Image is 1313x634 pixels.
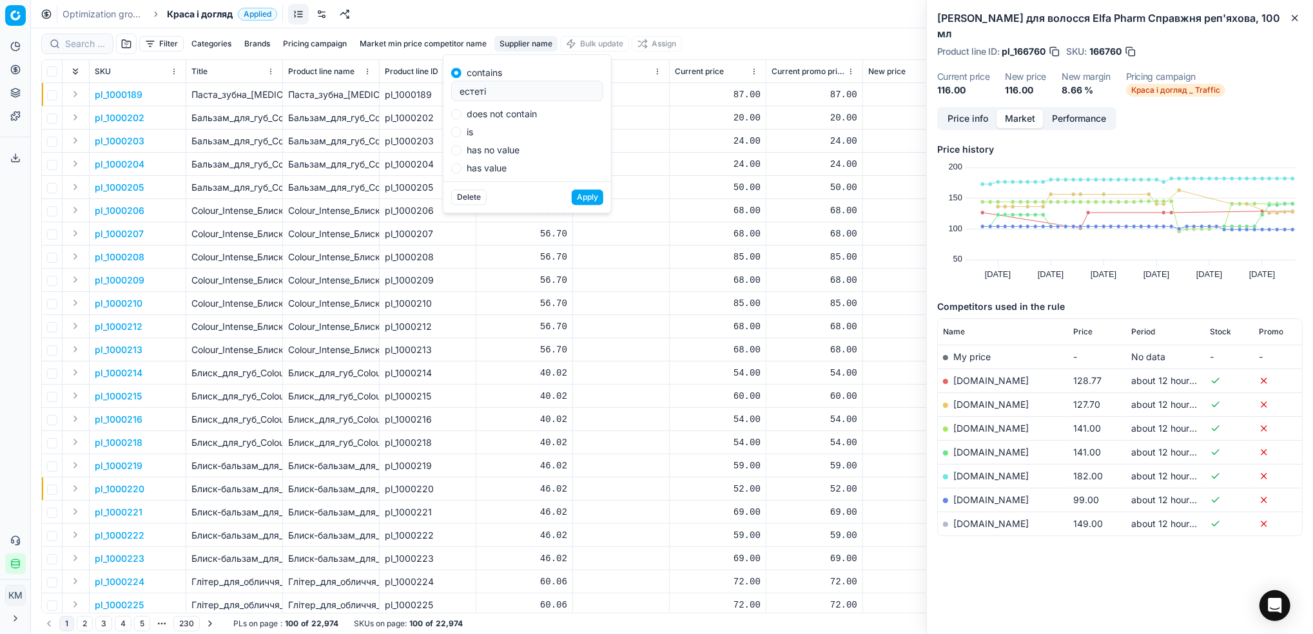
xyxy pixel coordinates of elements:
div: pl_1000216 [385,413,471,426]
button: Expand [68,434,83,450]
button: 1 [59,616,74,631]
div: Блиск_для_губ_Colour_Intense_Pop_Neon_[MEDICAL_DATA]_10_мл_(05_ягода) [288,367,374,379]
div: 87.00 [675,88,761,101]
div: 60.00 [772,390,857,403]
div: Блиск_для_губ_Colour_Intense_Pop_Neon_[MEDICAL_DATA]_10_мл_(03_банан) [288,413,374,426]
span: New price [868,66,906,77]
div: Бальзам_для_губ_Colour_Intense_Balamce_5_г_(01_ваніль) [288,158,374,171]
span: Краса і догляд [167,8,233,21]
button: Expand [68,179,83,195]
div: 54.00 [772,367,857,379]
td: - [1254,345,1302,369]
span: Title [191,66,208,77]
div: pl_1000205 [385,181,471,194]
div: 54.00 [772,413,857,426]
p: Colour_Intense_Блиск_для_губ__Jelly_Gloss_глянець_відтінок_06_(шимер_рожевий)_6_мл [191,251,277,264]
div: 40.02 [481,436,567,449]
div: Паста_зубна_[MEDICAL_DATA]_Triple_protection_Fresh&Minty_100_мл [288,88,374,101]
td: - [1068,345,1126,369]
p: pl_1000202 [95,111,144,124]
span: My price [953,351,991,362]
h5: Price history [937,143,1303,156]
span: about 12 hours ago [1131,470,1212,481]
div: 20.00 [772,111,857,124]
p: pl_1000206 [95,204,144,217]
div: 50.00 [868,181,954,194]
button: Expand [68,550,83,566]
div: 24.00 [868,158,954,171]
button: pl_1000212 [95,320,142,333]
a: [DOMAIN_NAME] [953,447,1029,457]
div: Блиск-бальзам_для_губ_Colour_Intense_[MEDICAL_DATA]_Juicy_Pop_10_мл_(berry_cream_11) [288,506,374,519]
div: 24.00 [772,158,857,171]
dt: Pricing campaign [1126,72,1225,81]
button: pl_1000209 [95,274,144,287]
button: Expand [68,365,83,380]
button: pl_1000222 [95,529,144,542]
button: pl_1000203 [95,135,144,148]
dt: New margin [1062,72,1111,81]
button: pl_1000189 [95,88,142,101]
span: КM [6,586,25,605]
button: Brands [239,36,275,52]
p: pl_1000210 [95,297,142,310]
span: Краса і догляд _ Traffic [1126,84,1225,97]
div: pl_1000202 [385,111,471,124]
button: pl_1000205 [95,181,144,194]
div: 85.00 [772,297,857,310]
p: Блиск-бальзам_для_губ_Colour_Intense_[MEDICAL_DATA]_Juicy_Pop_10_мл_(tropical_shake_15) [191,529,277,542]
a: [DOMAIN_NAME] [953,423,1029,434]
div: 56.70 [481,297,567,310]
div: Colour_Intense_Блиск_для_губ__Jelly_Gloss_глянець_відтінок_08_(шимер_морозний)_6_мл [288,227,374,240]
dd: 116.00 [1005,84,1046,97]
label: contains [467,68,502,77]
button: Expand [68,156,83,171]
span: Product line ID : [937,47,999,56]
span: about 12 hours ago [1131,518,1212,529]
p: pl_1000213 [95,343,142,356]
button: pl_1000214 [95,367,142,379]
button: Expand [68,341,83,357]
button: 3 [95,616,112,631]
div: 68.00 [675,320,761,333]
div: pl_1000213 [385,343,471,356]
strong: 100 [409,619,423,629]
div: 54.00 [868,436,954,449]
dd: 8.66 % [1062,84,1111,97]
div: 20.00 [868,111,954,124]
div: 46.02 [481,483,567,495]
div: 85.00 [868,251,954,264]
button: pl_1000216 [95,413,142,426]
p: Бальзам_для_губ_Colour_Intense_Balamce_5_г_(02_ківі) [191,135,277,148]
p: Блиск-бальзам_для_губ_Colour_Intense_[MEDICAL_DATA]_Juicy_Pop_10_мл_(candy_fantasy_12) [191,483,277,495]
p: Блиск-бальзам_для_губ_Colour_Intense_[MEDICAL_DATA]_Juicy_Pop_10_мл_(fresh_mango_13) [191,459,277,472]
p: Блиск_для_губ_Colour_Intense_Pop_Neon_[MEDICAL_DATA]_10_мл_(05_ягода) [191,367,277,379]
div: 54.00 [675,413,761,426]
div: Блиск-бальзам_для_губ_Colour_Intense_[MEDICAL_DATA]_Juicy_Pop_10_мл_(fresh_mango_13) [288,459,374,472]
button: pl_1000204 [95,158,144,171]
dt: Current price [937,72,989,81]
div: 68.00 [772,227,857,240]
button: Market min price competitor name [355,36,492,52]
div: 24.00 [675,158,761,171]
div: Colour_Intense_Блиск_для_губ__Jelly_Gloss_глянець_відтінок_06_(шимер_рожевий)_6_мл [288,251,374,264]
text: [DATE] [1196,269,1222,279]
div: 54.00 [772,436,857,449]
input: Search by SKU or title [65,37,105,50]
p: pl_1000221 [95,506,142,519]
span: 182.00 [1073,470,1103,481]
div: Бальзам_для_губ_Colour_Intense_Balamce_5_г_(03_цитрус) [288,111,374,124]
div: pl_1000206 [385,204,471,217]
strong: 100 [285,619,298,629]
div: Бальзам_для_губ_Colour_Intense_Balamce_5_г_(02_ківі) [288,135,374,148]
div: 68.00 [772,343,857,356]
div: 52.00 [772,483,857,495]
button: Market [997,110,1044,128]
div: 69.00 [868,506,954,519]
span: Name [943,327,965,337]
div: pl_1000221 [385,506,471,519]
